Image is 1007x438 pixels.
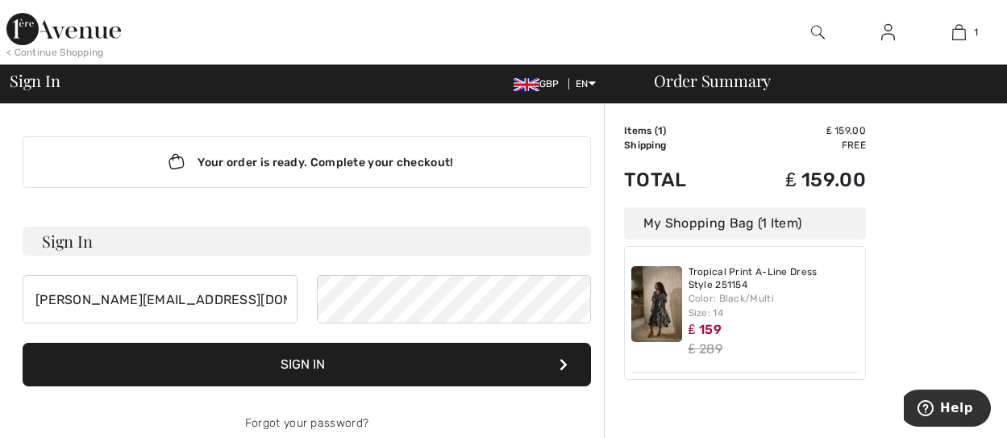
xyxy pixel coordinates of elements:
div: < Continue Shopping [6,45,104,60]
td: Items ( ) [624,123,730,138]
img: My Bag [952,23,966,42]
span: 1 [658,125,663,136]
span: 1 [974,25,978,40]
s: ₤ 289 [689,341,722,357]
td: Total [624,152,730,207]
div: Color: Black/Multi Size: 14 [689,291,859,320]
button: Sign In [23,343,591,386]
div: My Shopping Bag (1 Item) [624,207,866,240]
div: Your order is ready. Complete your checkout! [23,136,591,188]
td: ₤ 159.00 [730,123,866,138]
span: GBP [514,78,566,90]
span: ₤ 159 [689,322,722,337]
img: 1ère Avenue [6,13,121,45]
td: Shipping [624,138,730,152]
a: Tropical Print A-Line Dress Style 251154 [689,266,859,291]
span: Sign In [10,73,60,89]
td: Free [730,138,866,152]
h3: Sign In [23,227,591,256]
input: E-mail [23,275,298,323]
div: Order Summary [635,73,997,89]
img: Tropical Print A-Line Dress Style 251154 [631,266,682,342]
img: search the website [811,23,825,42]
span: EN [576,78,596,90]
img: UK Pound [514,78,539,91]
img: My Info [881,23,895,42]
a: Forgot your password? [245,416,368,430]
a: Sign In [868,23,908,43]
td: ₤ 159.00 [730,152,866,207]
a: 1 [925,23,993,42]
iframe: Opens a widget where you can find more information [904,390,991,430]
